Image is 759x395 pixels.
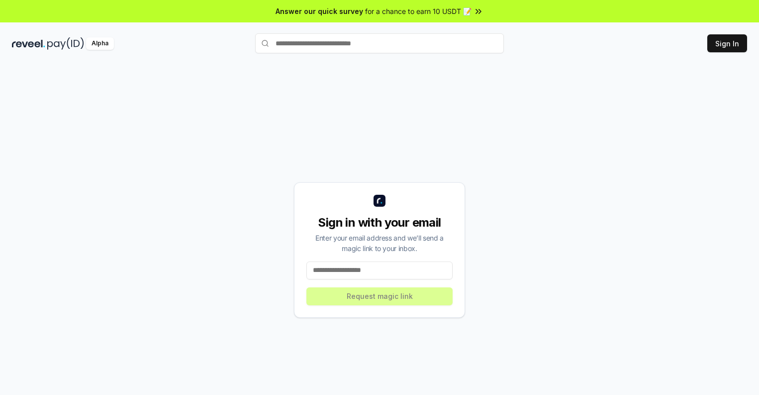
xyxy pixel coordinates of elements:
[374,195,385,207] img: logo_small
[365,6,472,16] span: for a chance to earn 10 USDT 📝
[306,215,453,231] div: Sign in with your email
[12,37,45,50] img: reveel_dark
[306,233,453,254] div: Enter your email address and we’ll send a magic link to your inbox.
[86,37,114,50] div: Alpha
[276,6,363,16] span: Answer our quick survey
[47,37,84,50] img: pay_id
[707,34,747,52] button: Sign In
